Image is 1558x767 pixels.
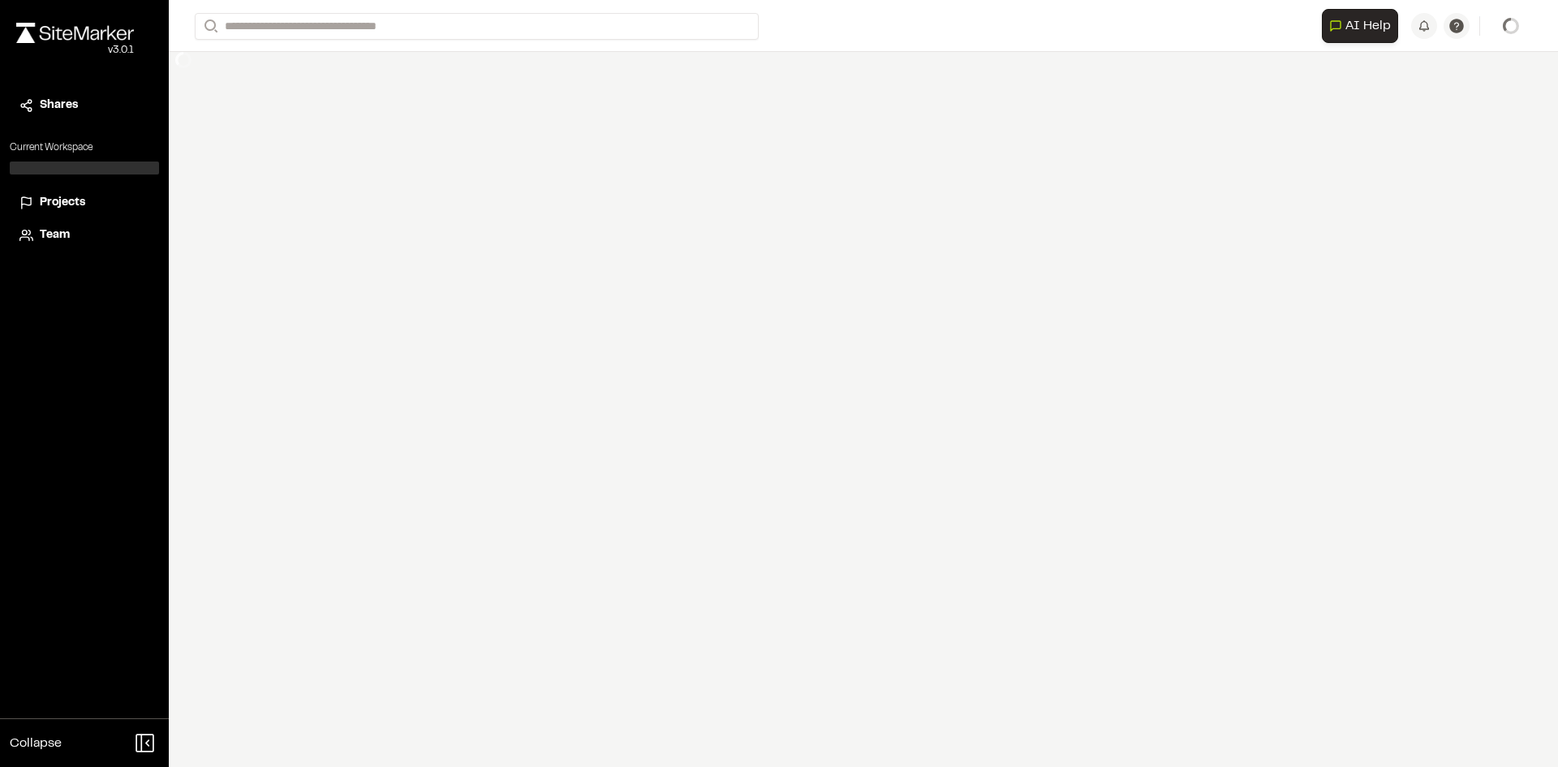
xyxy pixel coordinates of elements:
[1345,16,1391,36] span: AI Help
[1322,9,1398,43] button: Open AI Assistant
[19,194,149,212] a: Projects
[19,97,149,114] a: Shares
[40,226,70,244] span: Team
[16,23,134,43] img: rebrand.png
[40,194,85,212] span: Projects
[10,140,159,155] p: Current Workspace
[16,43,134,58] div: Oh geez...please don't...
[1322,9,1405,43] div: Open AI Assistant
[195,13,224,40] button: Search
[40,97,78,114] span: Shares
[10,734,62,753] span: Collapse
[19,226,149,244] a: Team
